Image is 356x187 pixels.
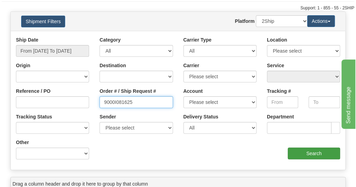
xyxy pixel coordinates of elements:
[16,88,51,95] label: Reference / PO
[267,113,294,120] label: Department
[183,113,218,120] label: Delivery Status
[267,62,284,69] label: Service
[183,36,211,43] label: Carrier Type
[235,18,254,25] label: Platform
[267,88,291,95] label: Tracking #
[99,88,156,95] label: Order # / Ship Request #
[267,36,287,43] label: Location
[99,113,116,120] label: Sender
[309,96,340,108] input: To
[99,36,121,43] label: Category
[2,5,354,11] div: Support: 1 - 855 - 55 - 2SHIP
[16,36,38,43] label: Ship Date
[307,15,335,27] button: Actions
[5,4,64,12] div: Send message
[16,62,30,69] label: Origin
[16,113,52,120] label: Tracking Status
[288,148,340,159] input: Search
[99,62,126,69] label: Destination
[340,58,355,129] iframe: chat widget
[21,16,65,27] button: Shipment Filters
[183,62,199,69] label: Carrier
[16,139,29,146] label: Other
[267,96,298,108] input: From
[183,88,203,95] label: Account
